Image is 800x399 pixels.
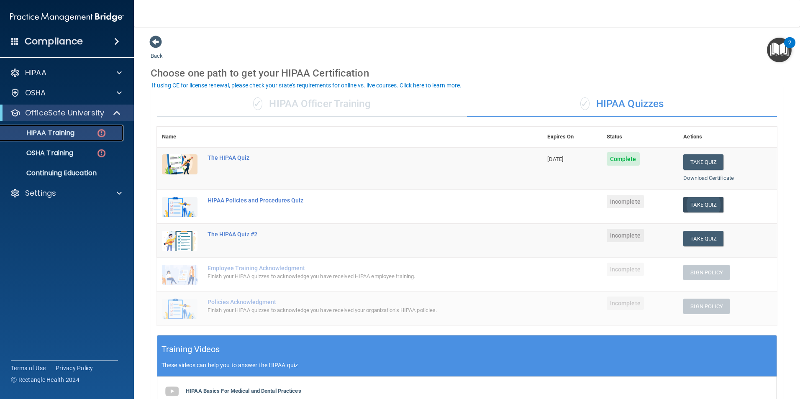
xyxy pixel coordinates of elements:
[10,108,121,118] a: OfficeSafe University
[157,92,467,117] div: HIPAA Officer Training
[151,81,463,90] button: If using CE for license renewal, please check your state's requirements for online vs. live cours...
[547,156,563,162] span: [DATE]
[253,97,262,110] span: ✓
[96,148,107,159] img: danger-circle.6113f641.png
[767,38,792,62] button: Open Resource Center, 2 new notifications
[151,43,163,59] a: Back
[11,364,46,372] a: Terms of Use
[25,88,46,98] p: OSHA
[25,108,104,118] p: OfficeSafe University
[580,97,590,110] span: ✓
[10,9,124,26] img: PMB logo
[5,169,120,177] p: Continuing Education
[208,299,500,305] div: Policies Acknowledgment
[157,127,203,147] th: Name
[162,362,772,368] p: These videos can help you to answer the HIPAA quiz
[607,263,644,276] span: Incomplete
[607,229,644,242] span: Incomplete
[10,88,122,98] a: OSHA
[5,149,73,157] p: OSHA Training
[208,231,500,238] div: The HIPAA Quiz #2
[186,388,301,394] b: HIPAA Basics For Medical and Dental Practices
[152,82,462,88] div: If using CE for license renewal, please check your state's requirements for online vs. live cours...
[56,364,93,372] a: Privacy Policy
[683,299,730,314] button: Sign Policy
[602,127,679,147] th: Status
[10,188,122,198] a: Settings
[25,36,83,47] h4: Compliance
[25,188,56,198] p: Settings
[25,68,46,78] p: HIPAA
[467,92,777,117] div: HIPAA Quizzes
[683,197,723,212] button: Take Quiz
[11,376,79,384] span: Ⓒ Rectangle Health 2024
[208,265,500,271] div: Employee Training Acknowledgment
[683,175,734,181] a: Download Certificate
[607,152,640,166] span: Complete
[542,127,601,147] th: Expires On
[208,197,500,204] div: HIPAA Policies and Procedures Quiz
[607,195,644,208] span: Incomplete
[96,128,107,138] img: danger-circle.6113f641.png
[208,154,500,161] div: The HIPAA Quiz
[683,154,723,170] button: Take Quiz
[162,342,220,357] h5: Training Videos
[683,231,723,246] button: Take Quiz
[678,127,777,147] th: Actions
[208,271,500,281] div: Finish your HIPAA quizzes to acknowledge you have received HIPAA employee training.
[788,43,791,54] div: 2
[5,129,74,137] p: HIPAA Training
[683,265,730,280] button: Sign Policy
[607,297,644,310] span: Incomplete
[10,68,122,78] a: HIPAA
[208,305,500,315] div: Finish your HIPAA quizzes to acknowledge you have received your organization’s HIPAA policies.
[151,61,783,85] div: Choose one path to get your HIPAA Certification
